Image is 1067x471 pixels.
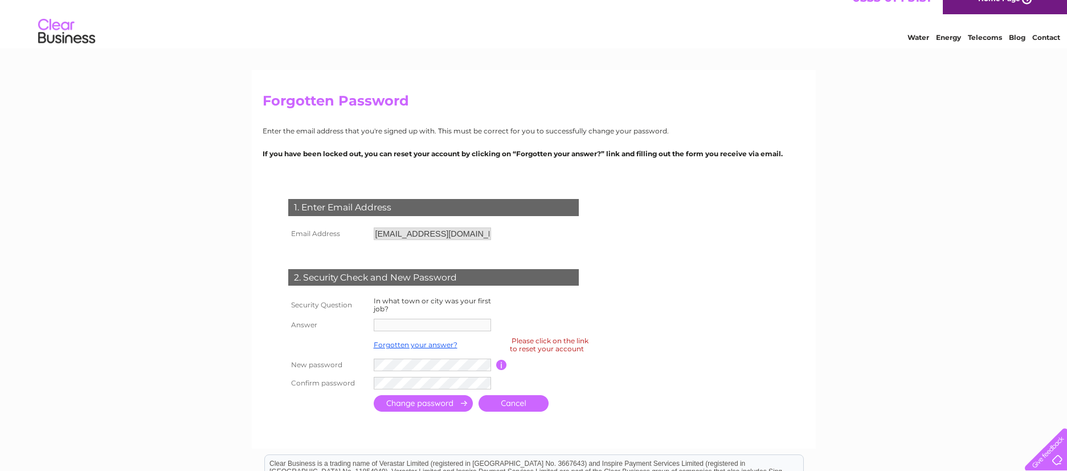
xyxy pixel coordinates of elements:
[265,6,803,55] div: Clear Business is a trading name of Verastar Limited (registered in [GEOGRAPHIC_DATA] No. 3667643...
[374,395,473,412] input: Submit
[285,225,371,243] th: Email Address
[1032,48,1060,57] a: Contact
[38,30,96,64] img: logo.png
[852,6,931,20] a: 0333 014 3131
[510,335,588,355] div: Please click on the link to reset your account
[263,93,805,115] h2: Forgotten Password
[374,340,457,349] a: Forgotten your answer?
[263,125,805,136] p: Enter the email address that you're signed up with. This must be correct for you to successfully ...
[285,374,371,392] th: Confirm password
[496,360,507,370] input: Information
[907,48,929,57] a: Water
[263,148,805,159] p: If you have been locked out, you can reset your account by clicking on “Forgotten your answer?” l...
[374,297,491,313] label: In what town or city was your first job?
[968,48,1002,57] a: Telecoms
[285,356,371,374] th: New password
[288,269,579,286] div: 2. Security Check and New Password
[479,395,549,412] a: Cancel
[288,199,579,216] div: 1. Enter Email Address
[936,48,961,57] a: Energy
[285,294,371,316] th: Security Question
[285,316,371,334] th: Answer
[1009,48,1025,57] a: Blog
